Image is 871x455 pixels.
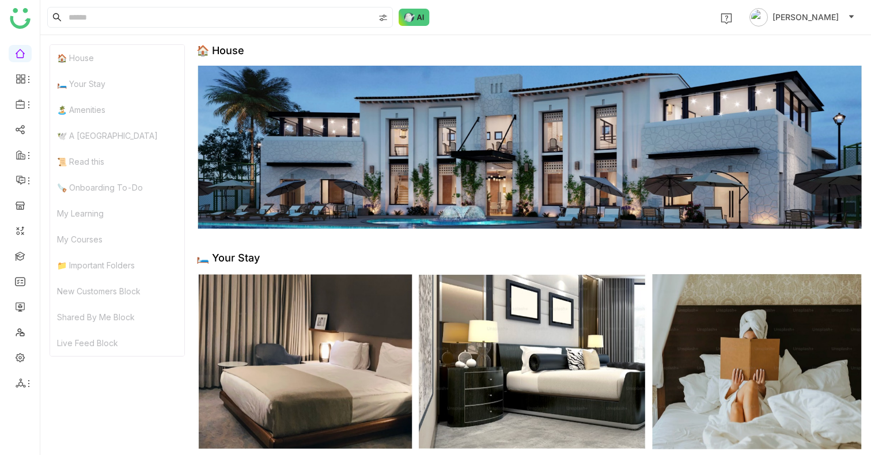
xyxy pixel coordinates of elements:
img: logo [10,8,31,29]
div: 🏠 House [196,44,244,56]
div: 🛏️ Your Stay [50,71,184,97]
img: help.svg [721,13,732,24]
div: Shared By Me Block [50,304,184,330]
div: 🛏️ Your Stay [196,252,260,264]
span: [PERSON_NAME] [772,11,839,24]
div: 🕊️ A [GEOGRAPHIC_DATA] [50,123,184,149]
div: 🏠 House [50,45,184,71]
div: Live Feed Block [50,330,184,356]
button: [PERSON_NAME] [747,8,857,26]
div: 📜 Read this [50,149,184,175]
div: 🪚 Onboarding To-Do [50,175,184,200]
div: My Learning [50,200,184,226]
img: 68d26b5dab563167f00c3834 [196,66,862,229]
div: 📁 Important Folders [50,252,184,278]
div: New Customers Block [50,278,184,304]
img: 68d26be9ab563167f00c3d70 [196,273,862,449]
img: avatar [749,8,768,26]
img: search-type.svg [378,13,388,22]
img: ask-buddy-normal.svg [399,9,430,26]
div: My Courses [50,226,184,252]
div: 🏝️ Amenities [50,97,184,123]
